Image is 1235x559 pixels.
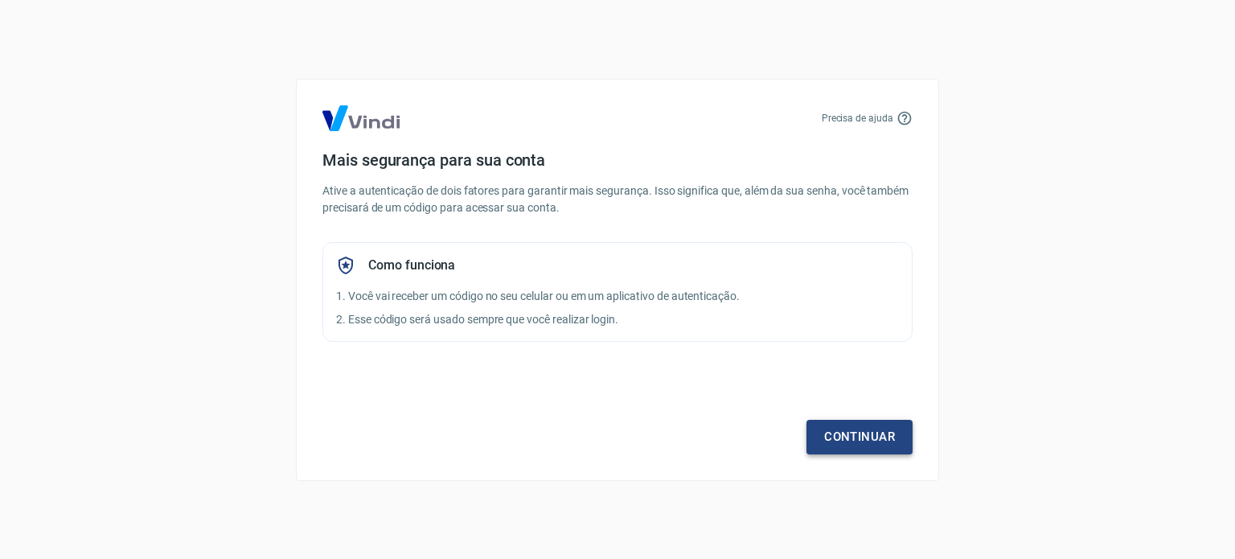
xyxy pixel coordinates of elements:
p: Ative a autenticação de dois fatores para garantir mais segurança. Isso significa que, além da su... [322,183,913,216]
h4: Mais segurança para sua conta [322,150,913,170]
a: Continuar [806,420,913,454]
p: 2. Esse código será usado sempre que você realizar login. [336,311,899,328]
h5: Como funciona [368,257,455,273]
img: Logo Vind [322,105,400,131]
p: Precisa de ajuda [822,111,893,125]
p: 1. Você vai receber um código no seu celular ou em um aplicativo de autenticação. [336,288,899,305]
